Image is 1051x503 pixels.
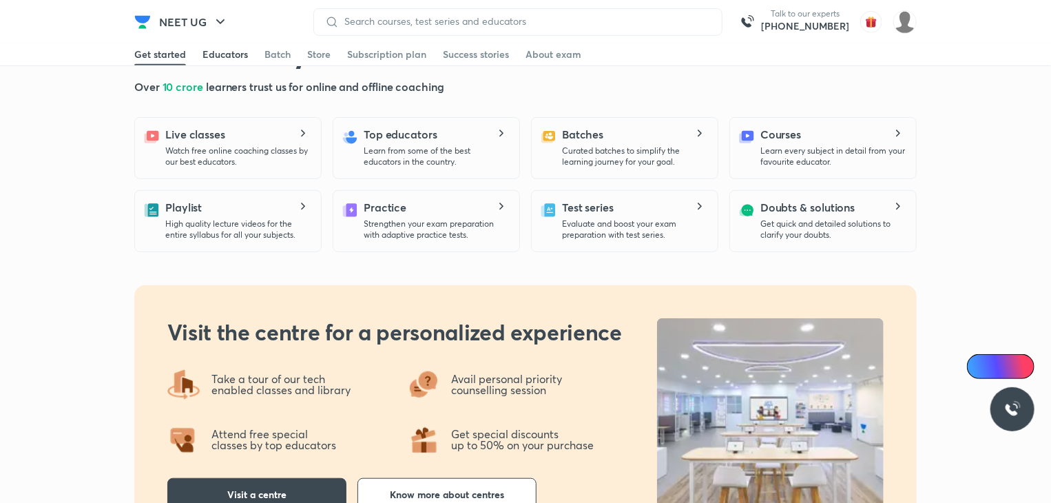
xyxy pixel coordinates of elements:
[167,423,200,456] img: offering2.png
[307,43,331,65] a: Store
[451,429,594,450] p: Get special discounts up to 50% on your purchase
[167,368,200,401] img: offering4.png
[990,361,1026,372] span: Ai Doubts
[211,373,351,395] p: Take a tour of our tech enabled classes and library
[151,8,237,36] button: NEET UG
[163,79,206,94] span: 10 crore
[165,145,310,167] p: Watch free online coaching classes by our best educators.
[134,79,163,94] span: Over
[525,43,581,65] a: About exam
[562,218,707,240] p: Evaluate and boost your exam preparation with test series.
[206,79,444,94] span: learners trust us for online and offline coaching
[264,48,291,61] div: Batch
[443,43,509,65] a: Success stories
[165,218,310,240] p: High quality lecture videos for the entire syllabus for all your subjects.
[364,145,508,167] p: Learn from some of the best educators in the country.
[364,218,508,240] p: Strengthen your exam preparation with adaptive practice tests.
[761,8,849,19] p: Talk to our experts
[390,488,504,502] span: Know more about centres
[134,48,186,61] div: Get started
[562,199,614,216] h5: Test series
[165,126,225,143] h5: Live classes
[347,43,426,65] a: Subscription plan
[364,126,437,143] h5: Top educators
[202,43,248,65] a: Educators
[227,488,287,502] span: Visit a centre
[760,218,905,240] p: Get quick and detailed solutions to clarify your doubts.
[202,48,248,61] div: Educators
[307,48,331,61] div: Store
[167,318,622,346] h2: Visit the centre for a personalized experience
[760,145,905,167] p: Learn every subject in detail from your favourite educator.
[893,10,917,34] img: shilakha
[760,126,801,143] h5: Courses
[339,16,711,27] input: Search courses, test series and educators
[760,199,855,216] h5: Doubts & solutions
[165,199,202,216] h5: Playlist
[134,43,186,65] a: Get started
[211,429,336,450] p: Attend free special classes by top educators
[975,361,986,372] img: Icon
[761,19,849,33] a: [PHONE_NUMBER]
[562,145,707,167] p: Curated batches to simplify the learning journey for your goal.
[525,48,581,61] div: About exam
[860,11,882,33] img: avatar
[562,126,603,143] h5: Batches
[1004,401,1021,418] img: ttu
[451,373,565,395] p: Avail personal priority counselling session
[264,43,291,65] a: Batch
[407,423,440,456] img: offering1.png
[443,48,509,61] div: Success stories
[407,368,440,401] img: offering3.png
[134,14,151,30] img: Company Logo
[347,48,426,61] div: Subscription plan
[733,8,761,36] img: call-us
[967,354,1034,379] a: Ai Doubts
[364,199,406,216] h5: Practice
